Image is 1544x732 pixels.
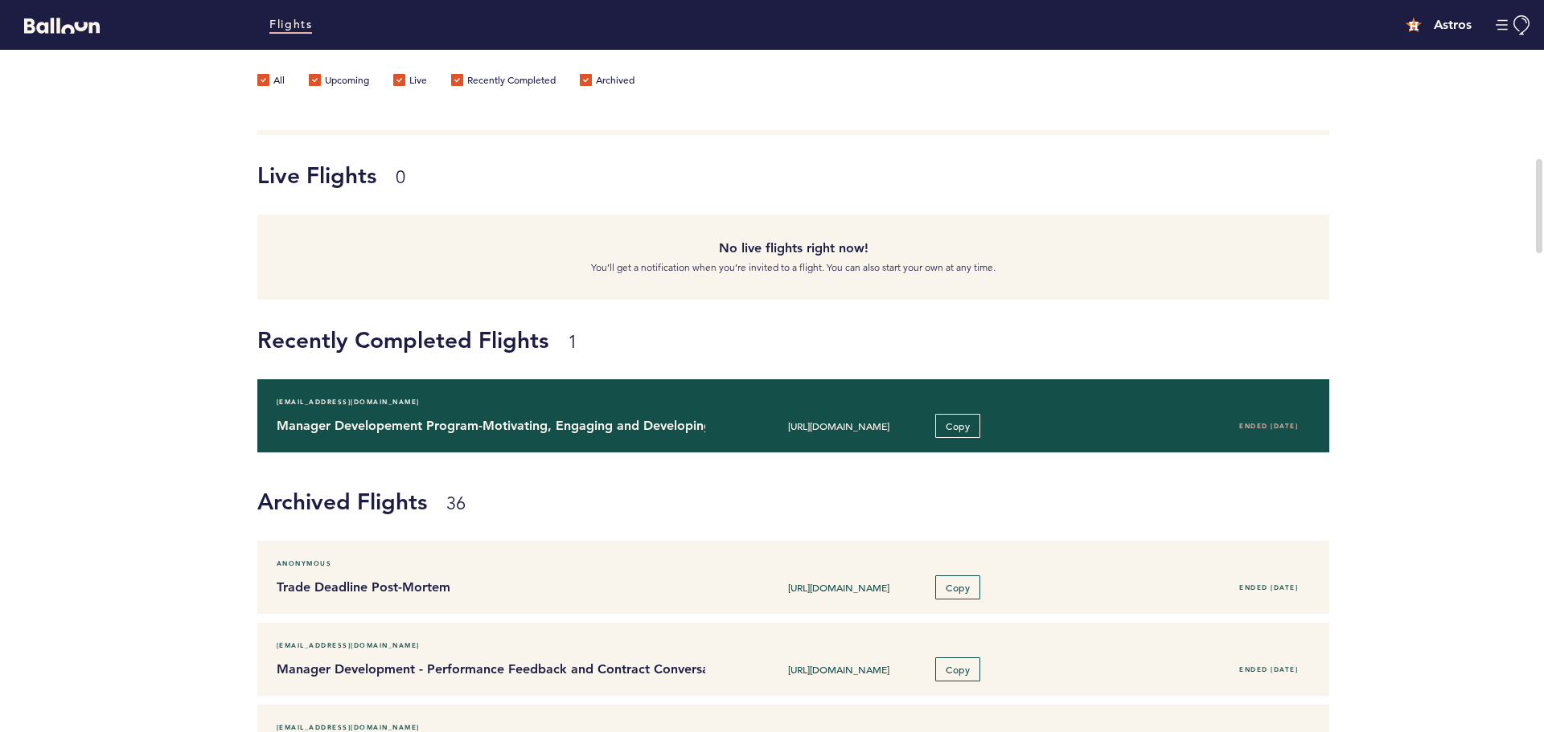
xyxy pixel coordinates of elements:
button: Copy [935,657,980,681]
span: Copy [946,663,970,676]
span: Copy [946,419,970,432]
label: All [257,74,285,90]
button: Manage Account [1496,15,1532,35]
button: Copy [935,414,980,438]
span: [EMAIL_ADDRESS][DOMAIN_NAME] [277,637,420,653]
button: Copy [935,575,980,599]
h4: Manager Development - Performance Feedback and Contract Conversations [277,660,693,679]
span: Ended [DATE] [1239,583,1298,591]
h4: Trade Deadline Post-Mortem [277,578,693,597]
small: 0 [396,166,405,188]
span: Ended [DATE] [1239,665,1298,673]
span: Copy [946,581,970,594]
span: Ended [DATE] [1239,422,1298,430]
h4: Astros [1434,15,1472,35]
h1: Live Flights [257,159,1317,191]
label: Live [393,74,427,90]
svg: Balloon [24,18,100,34]
h4: No live flights right now! [269,239,1317,258]
a: Flights [269,16,312,34]
p: You’ll get a notification when you’re invited to a flight. You can also start your own at any time. [269,260,1317,276]
small: 36 [446,493,466,514]
a: Balloon [12,16,100,33]
label: Recently Completed [451,74,556,90]
h4: Manager Developement Program-Motivating, Engaging and Developing your Team [277,416,693,436]
span: Anonymous [277,555,332,571]
label: Upcoming [309,74,369,90]
small: 1 [568,331,577,353]
span: [EMAIL_ADDRESS][DOMAIN_NAME] [277,394,420,410]
h1: Archived Flights [257,485,1532,517]
label: Archived [580,74,634,90]
h1: Recently Completed Flights [257,324,1532,356]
